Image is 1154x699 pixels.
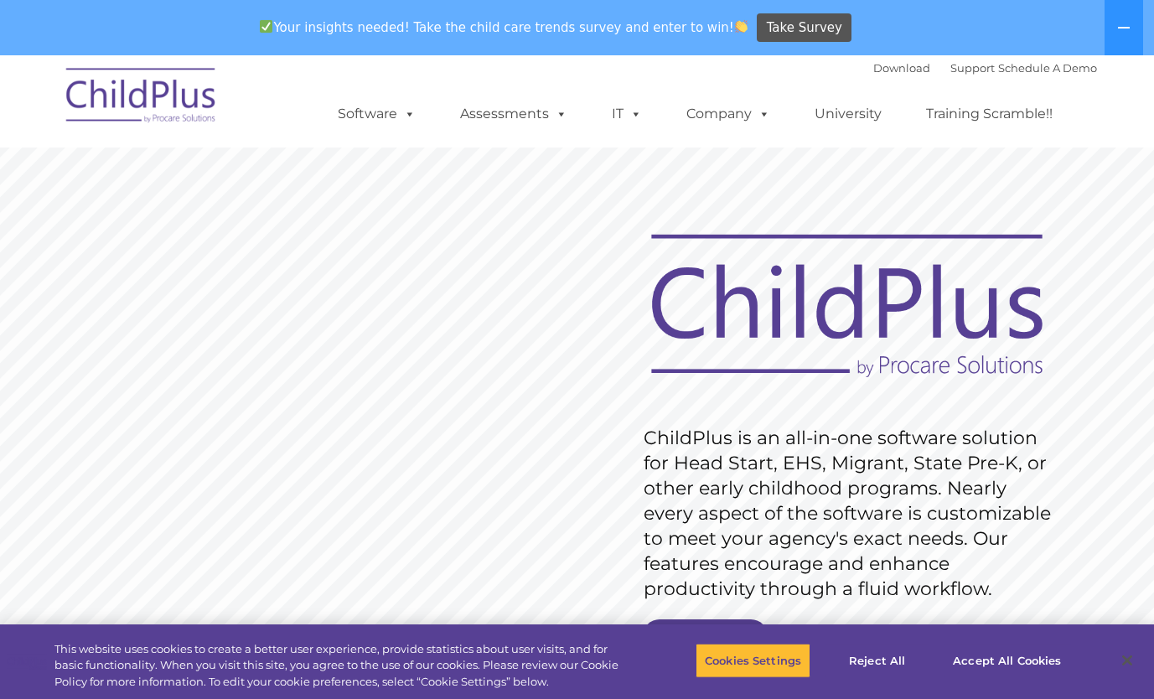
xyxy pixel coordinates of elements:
[670,97,787,131] a: Company
[825,643,929,678] button: Reject All
[873,61,1097,75] font: |
[757,13,851,43] a: Take Survey
[253,11,755,44] span: Your insights needed! Take the child care trends survey and enter to win!
[58,56,225,140] img: ChildPlus by Procare Solutions
[873,61,930,75] a: Download
[767,13,842,43] span: Take Survey
[696,643,810,678] button: Cookies Settings
[798,97,898,131] a: University
[950,61,995,75] a: Support
[321,97,432,131] a: Software
[260,20,272,33] img: ✅
[944,643,1070,678] button: Accept All Cookies
[1109,642,1146,679] button: Close
[735,20,748,33] img: 👏
[443,97,584,131] a: Assessments
[644,426,1059,602] rs-layer: ChildPlus is an all-in-one software solution for Head Start, EHS, Migrant, State Pre-K, or other ...
[643,619,768,653] a: Get Started
[595,97,659,131] a: IT
[54,641,634,691] div: This website uses cookies to create a better user experience, provide statistics about user visit...
[998,61,1097,75] a: Schedule A Demo
[909,97,1069,131] a: Training Scramble!!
